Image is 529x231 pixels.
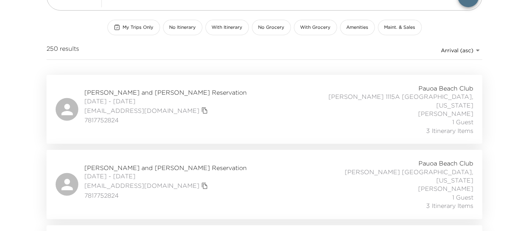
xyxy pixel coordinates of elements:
[84,106,199,115] a: [EMAIL_ADDRESS][DOMAIN_NAME]
[170,24,196,31] span: No Itinerary
[306,92,473,109] span: [PERSON_NAME] 1115A [GEOGRAPHIC_DATA], [US_STATE]
[384,24,415,31] span: Maint. & Sales
[347,24,369,31] span: Amenities
[378,20,422,35] button: Maint. & Sales
[426,201,473,210] span: 3 Itinerary Items
[418,109,473,118] span: [PERSON_NAME]
[212,24,243,31] span: With Itinerary
[426,126,473,135] span: 3 Itinerary Items
[258,24,285,31] span: No Grocery
[84,97,247,105] span: [DATE] - [DATE]
[452,193,473,201] span: 1 Guest
[306,168,473,185] span: [PERSON_NAME] [GEOGRAPHIC_DATA], [US_STATE]
[84,88,247,97] span: [PERSON_NAME] and [PERSON_NAME] Reservation
[452,118,473,126] span: 1 Guest
[252,20,291,35] button: No Grocery
[418,184,473,193] span: [PERSON_NAME]
[47,44,79,56] span: 250 results
[84,116,247,124] span: 7817752824
[163,20,202,35] button: No Itinerary
[123,24,154,31] span: My Trips Only
[84,164,247,172] span: [PERSON_NAME] and [PERSON_NAME] Reservation
[205,20,249,35] button: With Itinerary
[84,191,247,200] span: 7817752824
[47,75,482,144] a: [PERSON_NAME] and [PERSON_NAME] Reservation[DATE] - [DATE][EMAIL_ADDRESS][DOMAIN_NAME]copy primar...
[419,84,473,92] span: Pauoa Beach Club
[419,159,473,167] span: Pauoa Beach Club
[107,20,160,35] button: My Trips Only
[47,150,482,219] a: [PERSON_NAME] and [PERSON_NAME] Reservation[DATE] - [DATE][EMAIL_ADDRESS][DOMAIN_NAME]copy primar...
[84,172,247,180] span: [DATE] - [DATE]
[340,20,375,35] button: Amenities
[300,24,331,31] span: With Grocery
[84,181,199,190] a: [EMAIL_ADDRESS][DOMAIN_NAME]
[199,105,210,116] button: copy primary member email
[199,181,210,191] button: copy primary member email
[441,47,473,54] span: Arrival (asc)
[294,20,337,35] button: With Grocery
